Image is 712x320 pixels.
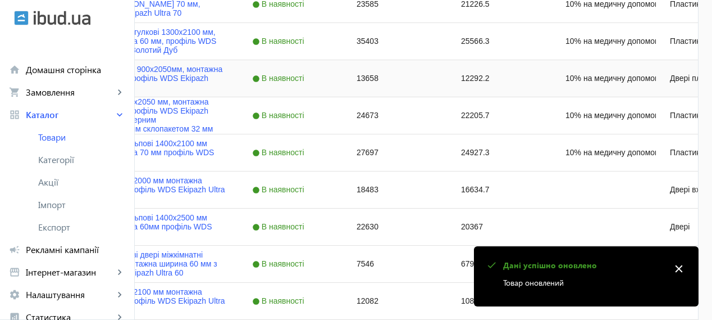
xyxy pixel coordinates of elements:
[71,213,225,240] a: Двері вхідні штульпові 1400х2500 мм монтажна ширина 60мм профіль WDS Ekipazh Ultra 60
[71,65,225,92] a: Двері міжкімнатні 900х2050мм, монтажна ширина 70 мм, профіль WDS Ekipazh Ultra70, Горіх
[252,296,307,305] span: В наявності
[114,109,125,120] mat-icon: keyboard_arrow_right
[38,199,125,210] span: Імпорт
[14,11,29,25] img: ibud.svg
[71,287,225,314] a: Вхідні двері 900x2100 мм монтажна ширина 60 мм профіль WDS Ekipazh Ultra 60 горіх
[252,259,307,268] span: В наявності
[343,134,448,171] div: 27697
[26,87,114,98] span: Замовлення
[38,132,125,143] span: Товари
[448,97,552,134] div: 22205.7
[552,23,656,60] div: 10% на медичну допомогу пораненим
[9,109,20,120] mat-icon: grid_view
[448,246,552,282] div: 6791.4
[552,60,656,97] div: 10% на медичну допомогу пораненим
[34,11,90,25] img: ibud_text.svg
[252,222,307,231] span: В наявності
[38,154,125,165] span: Категорії
[343,60,448,97] div: 13658
[343,23,448,60] div: 35403
[9,267,20,278] mat-icon: storefront
[343,172,448,208] div: 18483
[9,289,20,300] mat-icon: settings
[448,60,552,97] div: 12292.2
[343,246,448,282] div: 7546
[552,97,656,134] div: 10% на медичну допомогу пораненим
[71,139,225,166] a: Двері вхідні штульпові 1400х2100 мм монтажна ширина 70 мм профіль WDS Ekipazh Ultra 70
[38,222,125,233] span: Експорт
[552,134,656,171] div: 10% на медичну допомогу пораненим
[670,260,687,277] mat-icon: close
[503,260,664,271] p: Дані успішно оновлено
[484,258,499,273] mat-icon: check
[38,177,125,188] span: Акції
[448,283,552,319] div: 10873.8
[71,97,225,133] a: Вхідні двері 1400x2050 мм, монтажна ширина 70 мм, профіль WDS Ekipazh Ultra70, з двокамерним енер...
[448,134,552,171] div: 24927.3
[26,289,114,300] span: Налаштування
[343,283,448,319] div: 12082
[71,28,225,55] a: Вхідні двері двостулкові 1300x2100 мм, монтажна ширина 60 мм, профіль WDS Ekipazh Ultra 60 Золоти...
[252,74,307,83] span: В наявності
[503,277,664,289] p: Товар оновлений
[252,148,307,157] span: В наявності
[71,176,225,203] a: Вхідні двері 800x2000 мм монтажна ширина 60 мм профіль WDS Ekipazh Ultra 60 колір горіх
[114,289,125,300] mat-icon: keyboard_arrow_right
[448,23,552,60] div: 25566.3
[252,111,307,120] span: В наявності
[343,97,448,134] div: 24673
[26,244,125,255] span: Рекламні кампанії
[343,209,448,245] div: 22630
[26,64,125,75] span: Домашня сторінка
[26,109,114,120] span: Каталог
[9,87,20,98] mat-icon: shopping_cart
[9,244,20,255] mat-icon: campaign
[252,37,307,46] span: В наявності
[114,267,125,278] mat-icon: keyboard_arrow_right
[26,267,114,278] span: Інтернет-магазин
[9,64,20,75] mat-icon: home
[252,185,307,194] span: В наявності
[448,209,552,245] div: 20367
[114,87,125,98] mat-icon: keyboard_arrow_right
[71,250,225,277] a: Металопластикові двері міжкімнатні 850x2050 мм монтажна ширина 60 мм з профілю WDS Ekipazh Ultra 60
[448,172,552,208] div: 16634.7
